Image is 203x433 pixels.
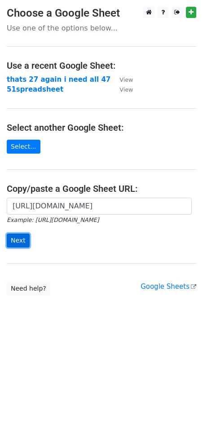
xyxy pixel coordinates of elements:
[7,183,196,194] h4: Copy/paste a Google Sheet URL:
[7,60,196,71] h4: Use a recent Google Sheet:
[7,7,196,20] h3: Choose a Google Sheet
[119,86,133,93] small: View
[110,85,133,93] a: View
[158,390,203,433] iframe: Chat Widget
[119,76,133,83] small: View
[7,234,30,247] input: Next
[7,216,99,223] small: Example: [URL][DOMAIN_NAME]
[7,122,196,133] h4: Select another Google Sheet:
[110,75,133,84] a: View
[7,282,50,296] a: Need help?
[141,283,196,291] a: Google Sheets
[7,140,40,154] a: Select...
[7,23,196,33] p: Use one of the options below...
[7,198,192,215] input: Paste your Google Sheet URL here
[7,85,63,93] a: 51spreadsheet
[7,75,110,84] a: thats 27 again i need all 47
